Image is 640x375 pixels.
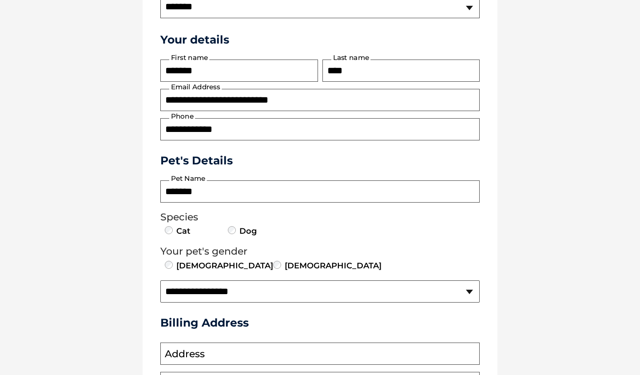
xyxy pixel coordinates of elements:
[239,225,257,237] label: Dog
[160,246,480,257] legend: Your pet's gender
[157,154,483,167] h3: Pet's Details
[165,348,205,360] label: Address
[284,260,382,271] label: [DEMOGRAPHIC_DATA]
[175,225,191,237] label: Cat
[175,260,273,271] label: [DEMOGRAPHIC_DATA]
[160,33,480,46] h3: Your details
[160,211,480,223] legend: Species
[331,54,370,62] label: Last name
[169,83,222,91] label: Email Address
[160,316,480,329] h3: Billing Address
[169,112,195,120] label: Phone
[169,54,209,62] label: First name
